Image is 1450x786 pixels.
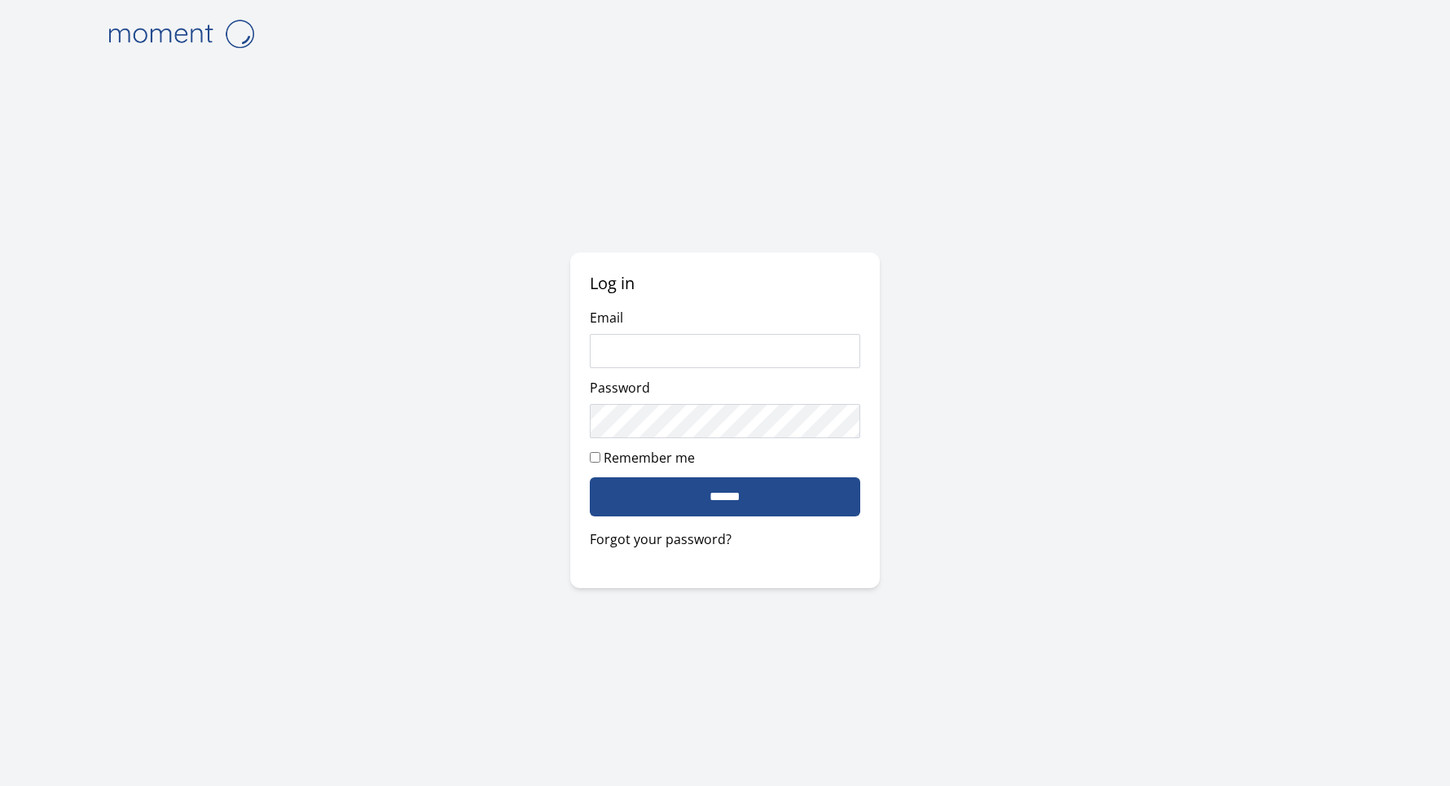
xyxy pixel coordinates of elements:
a: Forgot your password? [590,529,860,549]
img: logo-4e3dc11c47720685a147b03b5a06dd966a58ff35d612b21f08c02c0306f2b779.png [99,13,262,55]
h2: Log in [590,272,860,295]
label: Email [590,309,623,327]
label: Remember me [604,449,695,467]
label: Password [590,379,650,397]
